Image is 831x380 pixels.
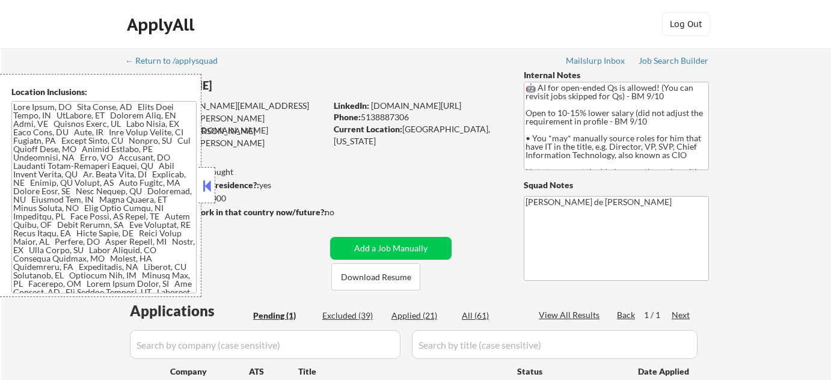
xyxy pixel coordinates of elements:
[524,69,709,81] div: Internal Notes
[539,309,603,321] div: View All Results
[298,366,506,378] div: Title
[127,112,326,136] div: [PERSON_NAME][EMAIL_ADDRESS][DOMAIN_NAME]
[331,263,420,290] button: Download Resume
[334,100,369,111] strong: LinkedIn:
[253,310,313,322] div: Pending (1)
[412,330,698,359] input: Search by title (case sensitive)
[11,86,197,98] div: Location Inclusions:
[126,207,327,217] strong: Will need Visa to work in that country now/future?:
[126,78,373,93] div: [PERSON_NAME]
[249,366,298,378] div: ATS
[391,310,452,322] div: Applied (21)
[639,57,709,65] div: Job Search Builder
[371,100,461,111] a: [DOMAIN_NAME][URL]
[125,56,229,68] a: ← Return to /applysquad
[126,125,326,161] div: [PERSON_NAME][EMAIL_ADDRESS][PERSON_NAME][DOMAIN_NAME]
[644,309,672,321] div: 1 / 1
[617,309,636,321] div: Back
[462,310,522,322] div: All (61)
[325,206,359,218] div: no
[334,111,504,123] div: 5138887306
[126,192,326,204] div: $225,000
[127,100,326,123] div: [PERSON_NAME][EMAIL_ADDRESS][DOMAIN_NAME]
[125,57,229,65] div: ← Return to /applysquad
[127,14,198,35] div: ApplyAll
[330,237,452,260] button: Add a Job Manually
[334,123,504,147] div: [GEOGRAPHIC_DATA], [US_STATE]
[566,56,626,68] a: Mailslurp Inbox
[130,304,249,318] div: Applications
[639,56,709,68] a: Job Search Builder
[322,310,382,322] div: Excluded (39)
[672,309,691,321] div: Next
[334,112,361,122] strong: Phone:
[170,366,249,378] div: Company
[130,330,400,359] input: Search by company (case sensitive)
[126,179,322,191] div: yes
[662,12,710,36] button: Log Out
[638,366,691,378] div: Date Applied
[566,57,626,65] div: Mailslurp Inbox
[524,179,709,191] div: Squad Notes
[334,124,402,134] strong: Current Location:
[126,166,326,178] div: 21 sent / 100 bought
